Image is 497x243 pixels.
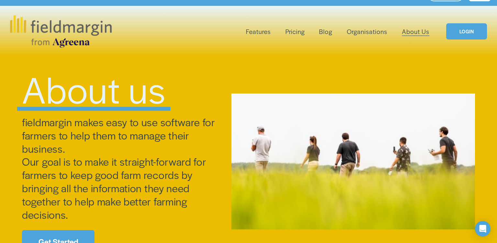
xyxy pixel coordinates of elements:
[446,23,487,40] a: LOGIN
[246,26,271,37] a: folder dropdown
[402,26,429,37] a: About Us
[475,221,491,237] div: Open Intercom Messenger
[285,26,305,37] a: Pricing
[319,26,332,37] a: Blog
[22,115,217,222] span: fieldmargin makes easy to use software for farmers to help them to manage their business. Our goa...
[246,27,271,36] span: Features
[10,15,112,48] img: fieldmargin.com
[22,63,166,114] span: About us
[347,26,387,37] a: Organisations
